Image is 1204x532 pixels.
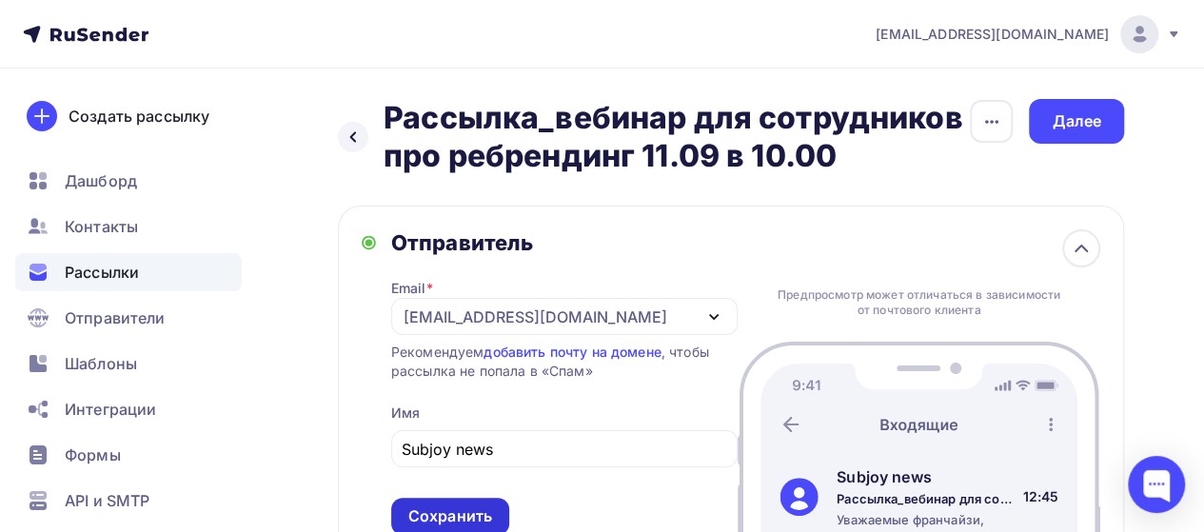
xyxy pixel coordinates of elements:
[837,490,1016,507] div: Рассылка_вебинар для сотрудников про ребрендинг 11.09 в 10.00
[773,287,1066,318] div: Предпросмотр может отличаться в зависимости от почтового клиента
[65,215,138,238] span: Контакты
[391,279,433,298] div: Email
[65,169,137,192] span: Дашборд
[65,398,156,421] span: Интеграции
[876,15,1181,53] a: [EMAIL_ADDRESS][DOMAIN_NAME]
[15,345,242,383] a: Шаблоны
[1022,487,1058,506] div: 12:45
[65,443,121,466] span: Формы
[15,253,242,291] a: Рассылки
[404,305,667,328] div: [EMAIL_ADDRESS][DOMAIN_NAME]
[69,105,209,128] div: Создать рассылку
[15,436,242,474] a: Формы
[384,99,969,175] h2: Рассылка_вебинар для сотрудников про ребрендинг 11.09 в 10.00
[408,505,492,527] div: Сохранить
[65,489,149,512] span: API и SMTP
[15,162,242,200] a: Дашборд
[65,306,166,329] span: Отправители
[391,298,738,335] button: [EMAIL_ADDRESS][DOMAIN_NAME]
[391,229,738,256] div: Отправитель
[484,344,661,360] a: добавить почту на домене
[65,352,137,375] span: Шаблоны
[391,404,420,423] div: Имя
[15,299,242,337] a: Отправители
[1052,110,1101,132] div: Далее
[15,207,242,246] a: Контакты
[837,511,1016,528] div: Уважаемые франчайзи,
[876,25,1109,44] span: [EMAIL_ADDRESS][DOMAIN_NAME]
[837,465,1016,488] div: Subjoy news
[391,343,738,381] div: Рекомендуем , чтобы рассылка не попала в «Спам»
[65,261,139,284] span: Рассылки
